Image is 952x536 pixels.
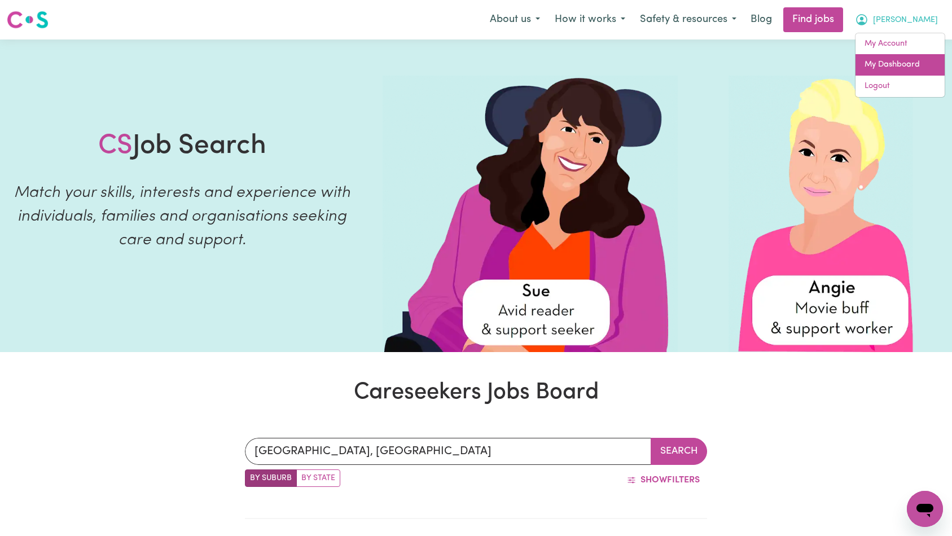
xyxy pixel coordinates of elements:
label: Search by suburb/post code [245,469,297,487]
a: My Dashboard [856,54,945,76]
button: How it works [547,8,633,32]
span: [PERSON_NAME] [873,14,938,27]
h1: Job Search [98,130,266,163]
input: Enter a suburb or postcode [245,438,652,465]
p: Match your skills, interests and experience with individuals, families and organisations seeking ... [14,181,351,252]
a: Find jobs [783,7,843,32]
div: My Account [855,33,945,98]
a: My Account [856,33,945,55]
button: Safety & resources [633,8,744,32]
button: About us [482,8,547,32]
a: Logout [856,76,945,97]
button: ShowFilters [620,469,707,491]
img: Careseekers logo [7,10,49,30]
iframe: Button to launch messaging window [907,491,943,527]
span: Show [640,476,667,485]
button: My Account [848,8,945,32]
label: Search by state [296,469,340,487]
a: Blog [744,7,779,32]
button: Search [651,438,707,465]
a: Careseekers logo [7,7,49,33]
span: CS [98,133,133,160]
